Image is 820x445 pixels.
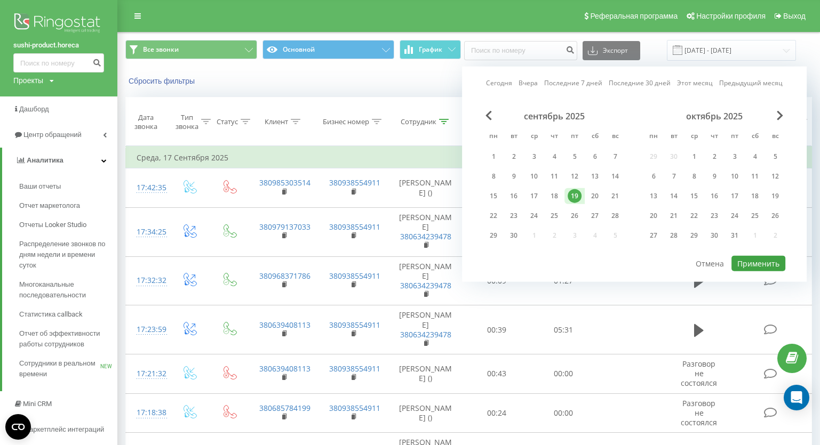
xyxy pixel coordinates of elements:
div: вс 14 сент. 2025 г. [605,168,625,184]
abbr: вторник [506,129,522,145]
input: Поиск по номеру [13,53,104,72]
div: 23 [707,209,721,223]
div: 17:42:35 [137,177,158,198]
div: 19 [768,189,782,203]
div: вс 26 окт. 2025 г. [765,208,785,224]
abbr: среда [686,129,702,145]
div: 29 [687,229,701,242]
span: Разговор не состоялся [681,398,717,427]
div: вт 23 сент. 2025 г. [504,208,524,224]
span: Сотрудники в реальном времени [19,358,100,379]
span: Ваши отчеты [19,181,61,192]
abbr: понедельник [646,129,662,145]
div: 28 [608,209,622,223]
button: Применить [731,256,785,271]
a: Этот месяц [677,78,713,88]
div: вс 7 сент. 2025 г. [605,149,625,165]
div: чт 25 сент. 2025 г. [544,208,564,224]
abbr: суббота [747,129,763,145]
td: 00:00 [530,354,598,394]
a: 380639408113 [259,320,311,330]
div: 8 [487,169,500,183]
div: 8 [687,169,701,183]
div: вс 28 сент. 2025 г. [605,208,625,224]
div: 17:23:59 [137,319,158,340]
div: пн 29 сент. 2025 г. [483,228,504,244]
div: 28 [667,229,681,242]
div: ср 29 окт. 2025 г. [684,228,704,244]
abbr: пятница [567,129,583,145]
div: 9 [707,169,721,183]
div: 18 [748,189,762,203]
div: 2 [707,150,721,164]
a: Аналитика [2,148,117,173]
div: сентябрь 2025 [483,111,625,122]
div: пт 12 сент. 2025 г. [564,168,585,184]
a: Отчеты Looker Studio [19,215,117,234]
div: пт 24 окт. 2025 г. [725,208,745,224]
div: ср 24 сент. 2025 г. [524,208,544,224]
div: 1 [487,150,500,164]
a: Отчет об эффективности работы сотрудников [19,324,117,354]
a: 380985303514 [259,177,311,188]
div: Клиент [265,117,288,126]
a: 380634239478 [400,329,451,339]
div: 17:18:38 [137,402,158,423]
div: 5 [568,150,582,164]
div: пн 22 сент. 2025 г. [483,208,504,224]
td: 00:00 [530,393,598,433]
abbr: четверг [546,129,562,145]
div: 24 [728,209,742,223]
span: Распределение звонков по дням недели и времени суток [19,239,112,271]
div: 2 [507,150,521,164]
div: сб 11 окт. 2025 г. [745,168,765,184]
div: сб 18 окт. 2025 г. [745,188,765,204]
div: 23 [507,209,521,223]
a: 380938554911 [329,363,380,374]
a: 380639408113 [259,363,311,374]
a: 380634239478 [400,231,451,241]
div: сб 4 окт. 2025 г. [745,149,765,165]
div: Сотрудник [401,117,436,126]
div: чт 11 сент. 2025 г. [544,168,564,184]
div: чт 2 окт. 2025 г. [704,149,725,165]
a: 380938554911 [329,177,380,188]
div: 15 [487,189,500,203]
div: пн 8 сент. 2025 г. [483,168,504,184]
td: [PERSON_NAME] [388,256,464,305]
div: Статус [217,117,238,126]
abbr: вторник [666,129,682,145]
div: 20 [588,189,602,203]
div: 27 [588,209,602,223]
a: Многоканальные последовательности [19,275,117,305]
div: 22 [487,209,500,223]
div: Тип звонка [176,113,198,131]
div: 29 [487,229,500,242]
span: Аналитика [27,156,63,164]
a: Предыдущий месяц [719,78,783,88]
div: сб 20 сент. 2025 г. [585,188,605,204]
abbr: четверг [706,129,722,145]
div: 20 [647,209,660,223]
div: Open Intercom Messenger [784,385,809,410]
div: 18 [547,189,561,203]
td: 05:31 [530,305,598,354]
div: 24 [527,209,541,223]
div: вт 14 окт. 2025 г. [664,188,684,204]
div: 17 [728,189,742,203]
div: 17 [527,189,541,203]
div: пн 15 сент. 2025 г. [483,188,504,204]
div: 14 [608,169,622,183]
div: пн 20 окт. 2025 г. [643,208,664,224]
a: Последние 30 дней [609,78,671,88]
div: вс 12 окт. 2025 г. [765,168,785,184]
div: вт 28 окт. 2025 г. [664,228,684,244]
div: 30 [507,229,521,242]
span: Выход [783,12,806,20]
span: Mini CRM [23,400,52,408]
td: [PERSON_NAME] [388,207,464,256]
div: ср 22 окт. 2025 г. [684,208,704,224]
div: пт 26 сент. 2025 г. [564,208,585,224]
td: [PERSON_NAME] () [388,393,464,433]
span: Отчет маркетолога [19,200,80,211]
